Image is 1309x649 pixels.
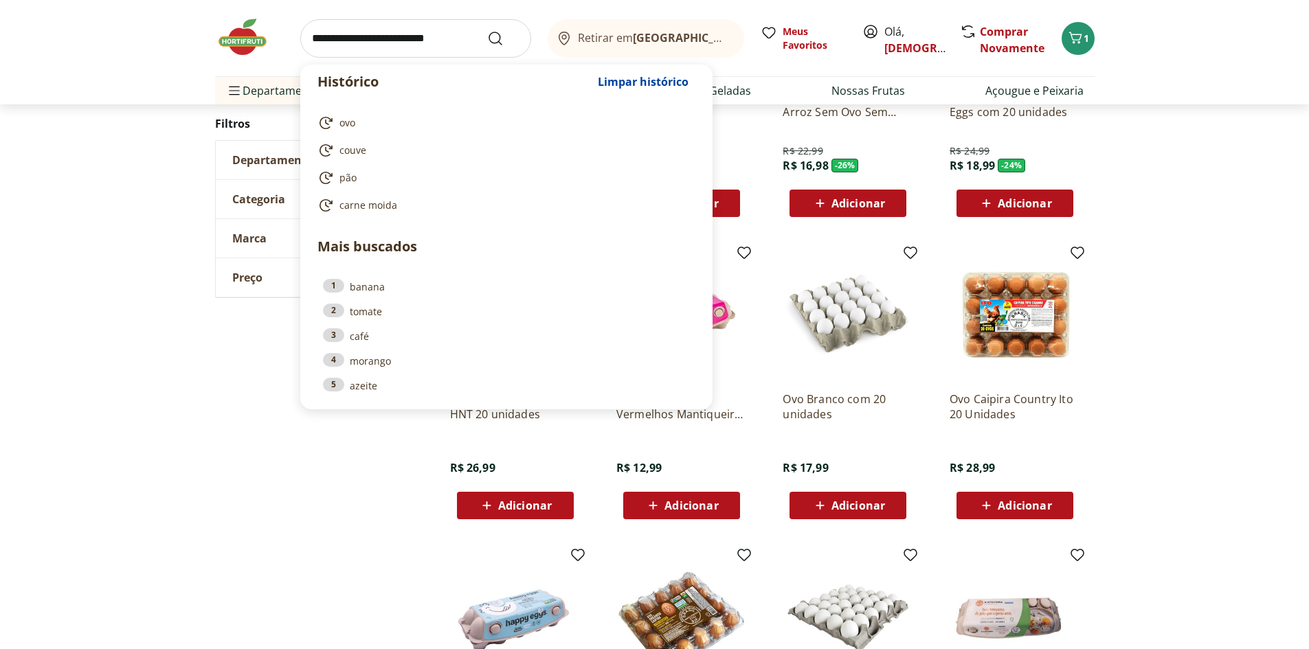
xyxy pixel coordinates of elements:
button: Adicionar [790,492,906,519]
span: Categoria [232,192,285,206]
span: Adicionar [664,500,718,511]
span: R$ 28,99 [950,460,995,475]
span: - 26 % [831,159,859,172]
a: Ovo Branco com 20 unidades [783,391,913,422]
div: 3 [323,328,344,342]
span: pão [339,171,357,185]
button: Retirar em[GEOGRAPHIC_DATA]/[GEOGRAPHIC_DATA] [548,19,744,58]
span: Adicionar [998,198,1051,209]
a: ovo [317,115,690,131]
a: 2tomate [323,304,690,319]
span: R$ 18,99 [950,158,995,173]
button: Departamento [216,141,422,179]
span: - 24 % [998,159,1025,172]
span: R$ 26,99 [450,460,495,475]
span: Adicionar [831,198,885,209]
span: Olá, [884,23,946,56]
img: Hortifruti [215,16,284,58]
span: R$ 24,99 [950,144,989,158]
a: 5azeite [323,378,690,393]
span: Adicionar [498,500,552,511]
span: Limpar histórico [598,76,689,87]
img: Ovo Caipira Country Ito 20 Unidades [950,250,1080,380]
span: carne moida [339,198,397,212]
span: Retirar em [578,32,730,44]
a: 3café [323,328,690,343]
span: R$ 22,99 [783,144,823,158]
button: Limpar histórico [591,65,695,98]
button: Menu [226,74,243,107]
p: Histórico [317,72,591,91]
button: Preço [216,258,422,297]
span: Preço [232,271,262,284]
span: Departamentos [226,74,325,107]
div: 4 [323,353,344,367]
button: Adicionar [623,492,740,519]
span: R$ 12,99 [616,460,662,475]
span: 1 [1084,32,1089,45]
span: Adicionar [831,500,885,511]
div: 2 [323,304,344,317]
a: carne moida [317,197,690,214]
div: 5 [323,378,344,391]
button: Adicionar [956,190,1073,217]
span: ovo [339,116,355,130]
span: R$ 17,99 [783,460,828,475]
button: Carrinho [1062,22,1095,55]
a: Meus Favoritos [761,25,846,52]
span: couve [339,144,366,157]
span: Meus Favoritos [783,25,846,52]
a: [DEMOGRAPHIC_DATA] [884,41,1008,56]
a: Comprar Novamente [980,24,1044,56]
a: pão [317,170,690,186]
a: 4morango [323,353,690,368]
b: [GEOGRAPHIC_DATA]/[GEOGRAPHIC_DATA] [633,30,864,45]
button: Adicionar [790,190,906,217]
a: Nossas Frutas [831,82,905,99]
button: Marca [216,219,422,258]
img: Ovo Branco com 20 unidades [783,250,913,380]
button: Submit Search [487,30,520,47]
span: R$ 16,98 [783,158,828,173]
div: 1 [323,279,344,293]
button: Adicionar [956,492,1073,519]
span: Departamento [232,153,313,167]
span: Marca [232,231,267,245]
a: Ovo Caipira Country Ito 20 Unidades [950,391,1080,422]
a: 1banana [323,279,690,294]
h2: Filtros [215,110,423,137]
a: Açougue e Peixaria [985,82,1084,99]
a: couve [317,142,690,159]
button: Adicionar [457,492,574,519]
span: Adicionar [998,500,1051,511]
button: Categoria [216,180,422,218]
p: Mais buscados [317,236,695,257]
input: search [300,19,531,58]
